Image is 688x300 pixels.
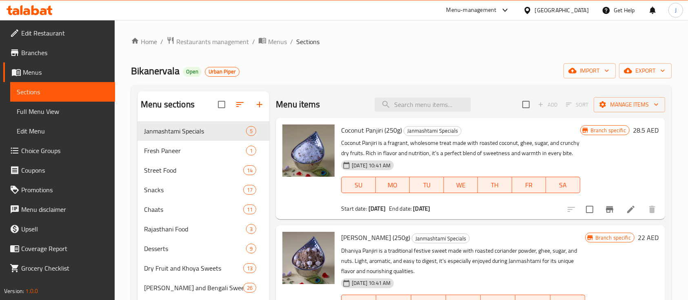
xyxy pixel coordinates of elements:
[252,37,255,47] li: /
[3,23,115,43] a: Edit Restaurant
[144,165,243,175] div: Street Food
[17,107,109,116] span: Full Menu View
[3,141,115,160] a: Choice Groups
[246,244,256,253] div: items
[243,185,256,195] div: items
[183,67,202,77] div: Open
[246,126,256,136] div: items
[138,121,269,141] div: Janmashtami Specials5
[3,239,115,258] a: Coverage Report
[341,246,585,276] p: Dhaniya Panjiri is a traditional festive sweet made with roasted coriander powder, ghee, sugar, a...
[379,179,407,191] span: MO
[282,124,335,177] img: Coconut Panjiri (250g)
[246,225,256,233] span: 3
[21,185,109,195] span: Promotions
[348,162,394,169] span: [DATE] 10:41 AM
[183,68,202,75] span: Open
[138,219,269,239] div: Rajasthani Food3
[515,179,543,191] span: FR
[144,283,243,293] span: [PERSON_NAME] and Bengali Sweets
[619,63,672,78] button: export
[592,234,634,242] span: Branch specific
[341,138,580,158] p: Coconut Panjiri is a fragrant, wholesome treat made with roasted coconut, ghee, sugar, and crunch...
[290,37,293,47] li: /
[246,147,256,155] span: 1
[546,177,580,193] button: SA
[404,126,462,136] div: Janmashtami Specials
[138,160,269,180] div: Street Food14
[138,258,269,278] div: Dry Fruit and Khoya Sweets13
[446,5,497,15] div: Menu-management
[296,37,320,47] span: Sections
[600,100,659,110] span: Manage items
[21,146,109,156] span: Choice Groups
[404,126,461,136] span: Janmashtami Specials
[594,97,665,112] button: Manage items
[642,200,662,219] button: delete
[131,36,672,47] nav: breadcrumb
[638,232,659,243] h6: 22 AED
[243,165,256,175] div: items
[368,203,386,214] b: [DATE]
[246,127,256,135] span: 5
[17,87,109,97] span: Sections
[138,278,269,298] div: [PERSON_NAME] and Bengali Sweets26
[570,66,609,76] span: import
[144,244,246,253] span: Desserts
[131,37,157,47] a: Home
[21,48,109,58] span: Branches
[3,43,115,62] a: Branches
[243,204,256,214] div: items
[246,245,256,253] span: 9
[3,62,115,82] a: Menus
[345,179,372,191] span: SU
[4,286,24,296] span: Version:
[3,180,115,200] a: Promotions
[160,37,163,47] li: /
[341,231,410,244] span: [PERSON_NAME] (250g)
[144,126,246,136] span: Janmashtami Specials
[600,200,619,219] button: Branch-specific-item
[258,36,287,47] a: Menus
[549,179,577,191] span: SA
[517,96,535,113] span: Select section
[21,28,109,38] span: Edit Restaurant
[341,124,402,136] span: Coconut Panjiri (250g)
[176,37,249,47] span: Restaurants management
[10,121,115,141] a: Edit Menu
[587,127,629,134] span: Branch specific
[3,200,115,219] a: Menu disclaimer
[23,67,109,77] span: Menus
[21,224,109,234] span: Upsell
[348,279,394,287] span: [DATE] 10:41 AM
[205,68,239,75] span: Urban Piper
[21,263,109,273] span: Grocery Checklist
[444,177,478,193] button: WE
[144,146,246,156] span: Fresh Paneer
[447,179,475,191] span: WE
[21,165,109,175] span: Coupons
[144,263,243,273] span: Dry Fruit and Khoya Sweets
[3,160,115,180] a: Coupons
[138,200,269,219] div: Chaats11
[282,232,335,284] img: Dhaniya Panjiri (250g)
[246,146,256,156] div: items
[246,224,256,234] div: items
[243,263,256,273] div: items
[144,224,246,234] div: Rajasthani Food
[21,244,109,253] span: Coverage Report
[626,204,636,214] a: Edit menu item
[25,286,38,296] span: 1.0.0
[675,6,677,15] span: J
[138,239,269,258] div: Desserts9
[144,204,243,214] span: Chaats
[276,98,320,111] h2: Menu items
[138,141,269,160] div: Fresh Paneer1
[244,284,256,292] span: 26
[535,98,561,111] span: Add item
[10,102,115,121] a: Full Menu View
